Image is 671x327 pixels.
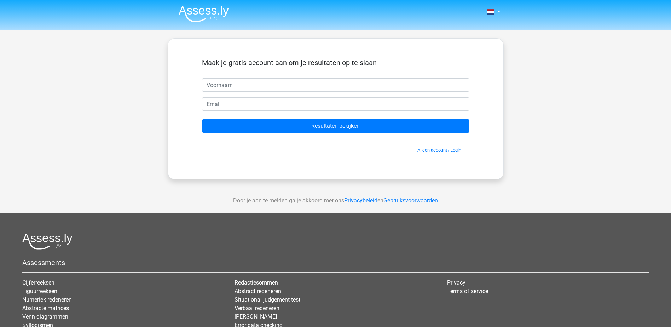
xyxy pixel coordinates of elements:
a: Privacy [447,279,465,286]
a: Privacybeleid [344,197,377,204]
a: Redactiesommen [235,279,278,286]
a: Verbaal redeneren [235,305,279,311]
a: Abstract redeneren [235,288,281,294]
a: Venn diagrammen [22,313,68,320]
a: Numeriek redeneren [22,296,72,303]
a: Situational judgement test [235,296,300,303]
a: Terms of service [447,288,488,294]
a: Al een account? Login [417,148,461,153]
h5: Assessments [22,258,649,267]
a: Gebruiksvoorwaarden [383,197,438,204]
input: Email [202,97,469,111]
h5: Maak je gratis account aan om je resultaten op te slaan [202,58,469,67]
img: Assessly logo [22,233,73,250]
a: Figuurreeksen [22,288,57,294]
img: Assessly [179,6,229,22]
input: Resultaten bekijken [202,119,469,133]
a: [PERSON_NAME] [235,313,277,320]
a: Abstracte matrices [22,305,69,311]
a: Cijferreeksen [22,279,54,286]
input: Voornaam [202,78,469,92]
